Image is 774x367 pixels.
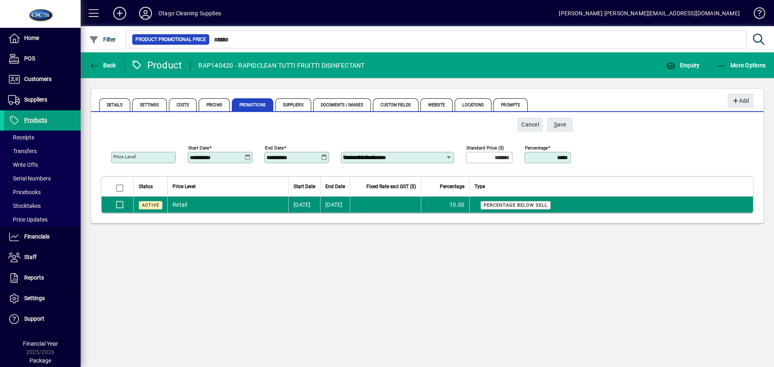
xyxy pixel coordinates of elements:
span: Details [99,98,130,111]
span: Percentage below sell [484,203,547,208]
a: Knowledge Base [748,2,764,28]
a: Transfers [4,144,81,158]
a: Price Updates [4,213,81,226]
span: Settings [24,295,45,301]
a: Write Offs [4,158,81,172]
button: Cancel [517,118,543,132]
span: Price Level [173,182,196,191]
mat-label: Percentage [525,145,548,151]
span: Website [420,98,453,111]
span: Prompts [493,98,528,111]
span: End Date [325,182,345,191]
a: Stocktakes [4,199,81,213]
span: Type [474,182,485,191]
span: Status [139,182,153,191]
span: Reports [24,274,44,281]
a: Serial Numbers [4,172,81,185]
button: Enquiry [664,58,701,73]
span: Active [142,203,159,208]
button: Profile [133,6,158,21]
span: Transfers [8,148,37,154]
a: Customers [4,69,81,89]
a: Suppliers [4,90,81,110]
span: Product Promotional Price [135,35,206,44]
span: Financials [24,233,50,240]
mat-label: Pricing method [343,154,375,160]
td: [DATE] [320,197,350,213]
td: Retail [167,197,288,213]
span: Write Offs [8,162,38,168]
a: Support [4,309,81,329]
button: Add [728,93,753,108]
span: Home [24,35,39,41]
div: Otago Cleaning Supplies [158,7,221,20]
mat-label: Price Level [113,154,136,160]
td: 10.00 [421,197,469,213]
div: [PERSON_NAME] [PERSON_NAME][EMAIL_ADDRESS][DOMAIN_NAME] [559,7,740,20]
span: Products [24,117,47,123]
button: Filter [87,32,118,47]
td: [DATE] [288,197,320,213]
span: Financial Year [23,340,58,347]
div: RAP140420 - RAPIDCLEAN TUTTI FRUITTI DISINFECTANT [198,59,364,72]
span: POS [24,55,35,62]
span: Support [24,315,44,322]
span: Filter [89,36,116,43]
span: Promotions [232,98,273,111]
span: Customers [24,76,52,82]
mat-label: Standard price ($) [466,145,504,151]
span: Suppliers [24,96,47,103]
span: Back [89,62,116,68]
span: Percentage [440,182,464,191]
app-page-header-button: Back [81,58,125,73]
mat-label: End date [265,145,284,151]
a: Receipts [4,131,81,144]
span: More Options [717,62,766,68]
span: Serial Numbers [8,175,51,182]
span: Add [732,94,749,108]
a: Pricebooks [4,185,81,199]
span: Fixed Rate excl GST ($) [366,182,416,191]
span: Receipts [8,134,34,141]
mat-label: Start date [188,145,209,151]
button: More Options [715,58,768,73]
span: S [554,121,557,128]
span: Cancel [521,118,539,131]
button: Save [547,118,573,132]
a: Financials [4,227,81,247]
span: Documents / Images [313,98,371,111]
a: POS [4,49,81,69]
span: Custom Fields [373,98,418,111]
span: ave [554,118,566,131]
div: Product [131,59,182,72]
a: Staff [4,247,81,267]
span: Enquiry [666,62,699,68]
span: Start Date [293,182,315,191]
a: Settings [4,288,81,309]
button: Add [107,6,133,21]
span: Stocktakes [8,203,41,209]
span: Locations [455,98,491,111]
span: Package [29,357,51,364]
a: Home [4,28,81,48]
span: Settings [132,98,167,111]
span: Staff [24,254,37,260]
span: Pricebooks [8,189,41,195]
span: Suppliers [275,98,311,111]
button: Back [87,58,118,73]
span: Price Updates [8,216,48,223]
span: Costs [169,98,197,111]
span: Pricing [199,98,230,111]
a: Reports [4,268,81,288]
